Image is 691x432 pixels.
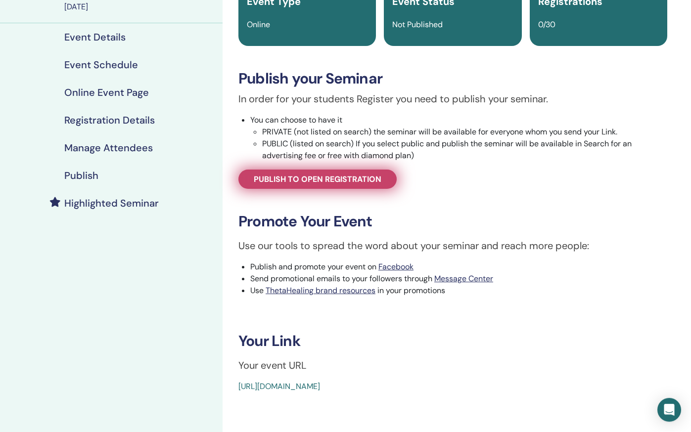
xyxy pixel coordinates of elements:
[64,59,138,71] h4: Event Schedule
[392,20,443,30] span: Not Published
[266,286,375,296] a: ThetaHealing brand resources
[250,273,667,285] li: Send promotional emails to your followers through
[250,115,667,162] li: You can choose to have it
[64,1,217,13] div: [DATE]
[657,398,681,422] div: Open Intercom Messenger
[238,382,320,392] a: [URL][DOMAIN_NAME]
[64,142,153,154] h4: Manage Attendees
[238,70,667,88] h3: Publish your Seminar
[247,20,270,30] span: Online
[250,261,667,273] li: Publish and promote your event on
[238,358,667,373] p: Your event URL
[238,170,397,189] a: Publish to open registration
[64,198,159,210] h4: Highlighted Seminar
[378,262,414,272] a: Facebook
[262,127,667,138] li: PRIVATE (not listed on search) the seminar will be available for everyone whom you send your Link.
[250,285,667,297] li: Use in your promotions
[238,92,667,107] p: In order for your students Register you need to publish your seminar.
[238,333,667,350] h3: Your Link
[64,115,155,127] h4: Registration Details
[434,274,493,284] a: Message Center
[262,138,667,162] li: PUBLIC (listed on search) If you select public and publish the seminar will be available in Searc...
[538,20,555,30] span: 0/30
[64,170,98,182] h4: Publish
[238,239,667,254] p: Use our tools to spread the word about your seminar and reach more people:
[254,174,381,185] span: Publish to open registration
[64,87,149,99] h4: Online Event Page
[238,213,667,231] h3: Promote Your Event
[64,32,126,43] h4: Event Details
